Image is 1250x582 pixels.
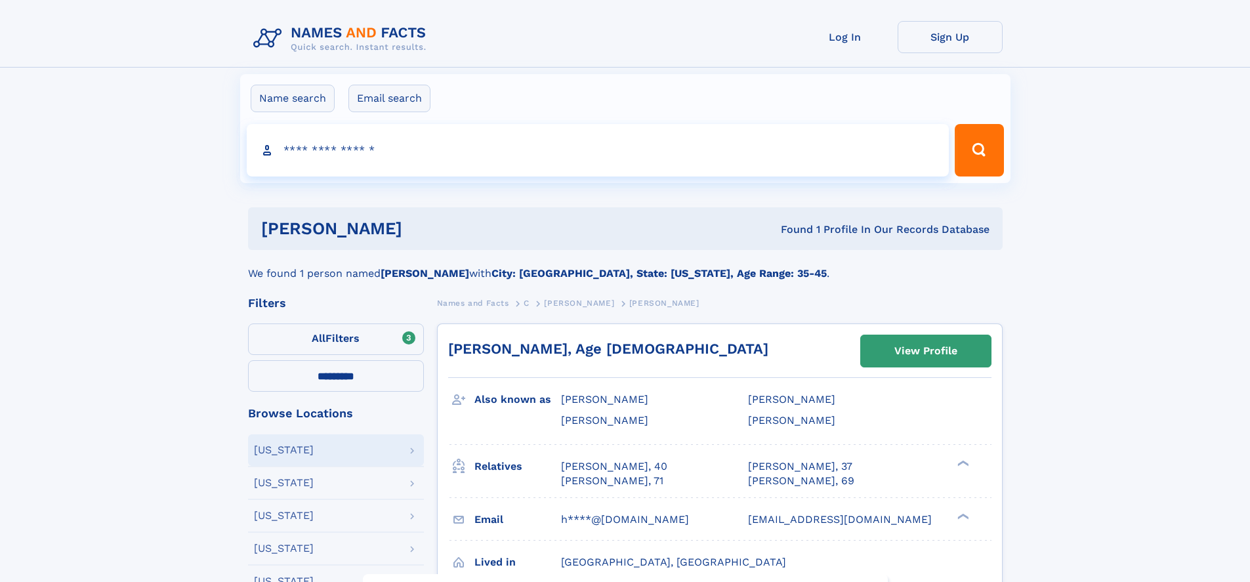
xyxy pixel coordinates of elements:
[748,459,852,474] a: [PERSON_NAME], 37
[561,414,648,426] span: [PERSON_NAME]
[561,459,667,474] a: [PERSON_NAME], 40
[261,220,592,237] h1: [PERSON_NAME]
[561,393,648,405] span: [PERSON_NAME]
[437,295,509,311] a: Names and Facts
[248,21,437,56] img: Logo Names and Facts
[491,267,827,280] b: City: [GEOGRAPHIC_DATA], State: [US_STATE], Age Range: 35-45
[254,543,314,554] div: [US_STATE]
[248,407,424,419] div: Browse Locations
[793,21,898,53] a: Log In
[474,388,561,411] h3: Also known as
[247,124,949,177] input: search input
[312,332,325,344] span: All
[254,510,314,521] div: [US_STATE]
[748,474,854,488] a: [PERSON_NAME], 69
[474,551,561,573] h3: Lived in
[954,512,970,520] div: ❯
[544,299,614,308] span: [PERSON_NAME]
[248,323,424,355] label: Filters
[629,299,699,308] span: [PERSON_NAME]
[251,85,335,112] label: Name search
[254,445,314,455] div: [US_STATE]
[955,124,1003,177] button: Search Button
[748,414,835,426] span: [PERSON_NAME]
[748,513,932,526] span: [EMAIL_ADDRESS][DOMAIN_NAME]
[474,455,561,478] h3: Relatives
[748,393,835,405] span: [PERSON_NAME]
[381,267,469,280] b: [PERSON_NAME]
[898,21,1003,53] a: Sign Up
[348,85,430,112] label: Email search
[248,297,424,309] div: Filters
[474,509,561,531] h3: Email
[954,459,970,467] div: ❯
[448,341,768,357] a: [PERSON_NAME], Age [DEMOGRAPHIC_DATA]
[524,295,530,311] a: C
[254,478,314,488] div: [US_STATE]
[861,335,991,367] a: View Profile
[248,250,1003,281] div: We found 1 person named with .
[591,222,990,237] div: Found 1 Profile In Our Records Database
[561,474,663,488] a: [PERSON_NAME], 71
[561,556,786,568] span: [GEOGRAPHIC_DATA], [GEOGRAPHIC_DATA]
[894,336,957,366] div: View Profile
[524,299,530,308] span: C
[544,295,614,311] a: [PERSON_NAME]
